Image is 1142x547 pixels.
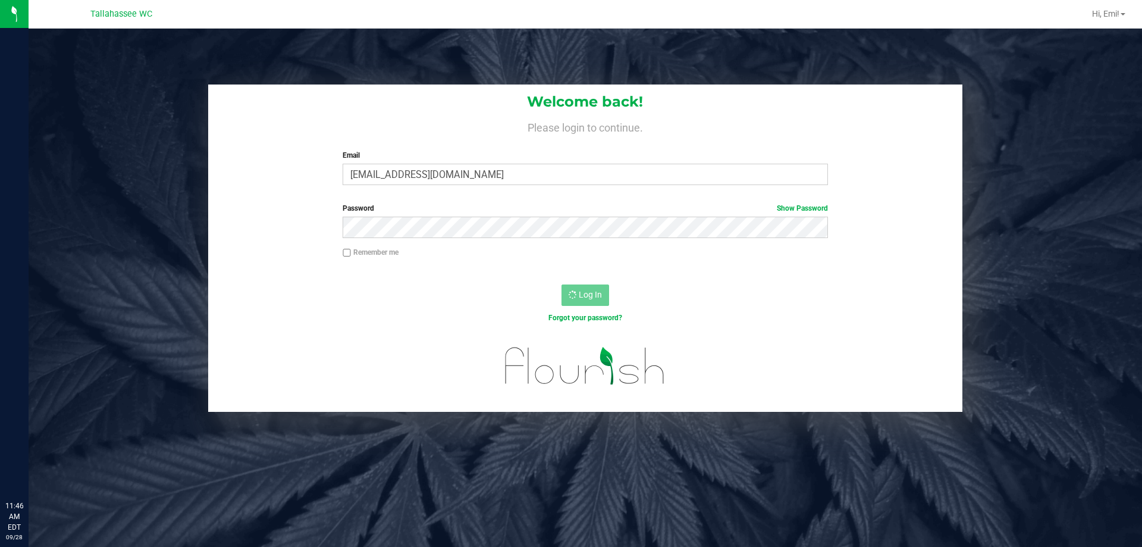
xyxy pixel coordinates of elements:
[343,150,827,161] label: Email
[208,119,962,133] h4: Please login to continue.
[1092,9,1119,18] span: Hi, Emi!
[208,94,962,110] h1: Welcome back!
[579,290,602,299] span: Log In
[5,533,23,542] p: 09/28
[343,204,374,212] span: Password
[343,249,351,257] input: Remember me
[90,9,152,19] span: Tallahassee WC
[5,501,23,533] p: 11:46 AM EDT
[548,314,622,322] a: Forgot your password?
[777,204,828,212] a: Show Password
[343,247,399,258] label: Remember me
[561,285,609,306] button: Log In
[491,336,679,396] img: flourish_logo.svg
